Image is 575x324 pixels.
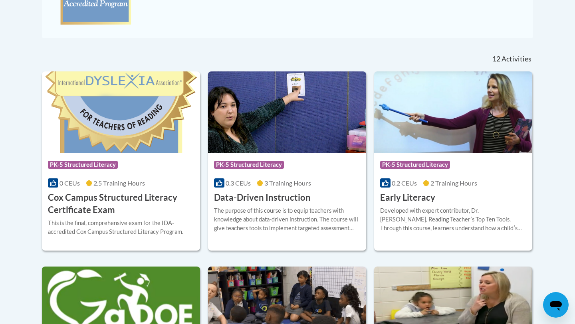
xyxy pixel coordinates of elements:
span: PK-5 Structured Literacy [214,161,284,169]
div: This is the final, comprehensive exam for the IDA-accredited Cox Campus Structured Literacy Program. [48,219,194,236]
h3: Early Literacy [380,192,435,204]
span: PK-5 Structured Literacy [380,161,450,169]
span: 0 CEUs [59,179,80,187]
span: 0.3 CEUs [226,179,251,187]
div: The purpose of this course is to equip teachers with knowledge about data-driven instruction. The... [214,206,360,233]
span: 0.2 CEUs [392,179,417,187]
span: 3 Training Hours [264,179,311,187]
span: 2 Training Hours [430,179,477,187]
span: Activities [502,55,531,63]
img: Course Logo [42,71,200,153]
a: Course LogoPK-5 Structured Literacy0 CEUs2.5 Training Hours Cox Campus Structured Literacy Certif... [42,71,200,250]
h3: Cox Campus Structured Literacy Certificate Exam [48,192,194,216]
a: Course LogoPK-5 Structured Literacy0.3 CEUs3 Training Hours Data-Driven InstructionThe purpose of... [208,71,366,250]
a: Course LogoPK-5 Structured Literacy0.2 CEUs2 Training Hours Early LiteracyDeveloped with expert c... [374,71,532,250]
img: Course Logo [374,71,532,153]
h3: Data-Driven Instruction [214,192,311,204]
span: 12 [492,55,500,63]
div: Developed with expert contributor, Dr. [PERSON_NAME], Reading Teacherʹs Top Ten Tools. Through th... [380,206,526,233]
iframe: Button to launch messaging window [543,292,569,318]
span: PK-5 Structured Literacy [48,161,118,169]
img: Course Logo [208,71,366,153]
span: 2.5 Training Hours [93,179,145,187]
